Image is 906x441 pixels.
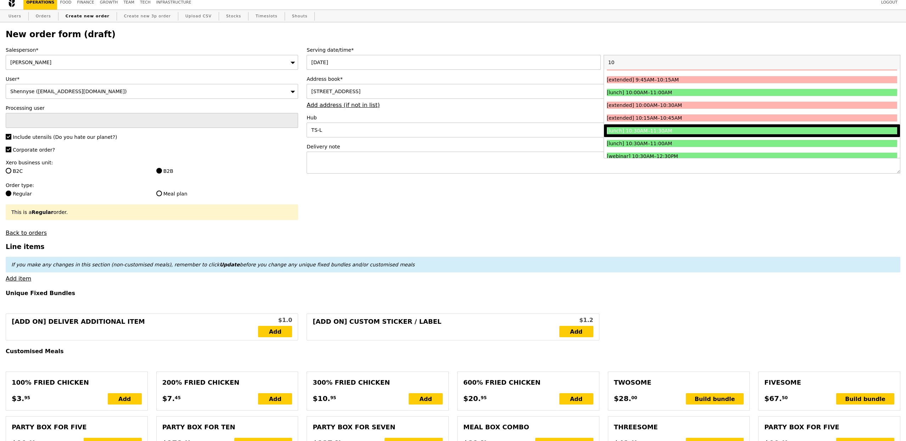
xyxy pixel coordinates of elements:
a: Upload CSV [183,10,214,23]
input: B2C [6,168,11,174]
div: [webinar] 10:30AM–12:30PM [607,153,824,160]
div: Party Box for Five [12,422,142,432]
label: Regular [6,190,148,197]
div: Add [258,393,292,405]
span: 45 [175,395,181,401]
input: Include utensils (Do you hate our planet?) [6,134,11,140]
input: Corporate order? [6,147,11,152]
label: Address book* [307,75,900,83]
label: Salesperson* [6,46,298,53]
div: Meal Box Combo [463,422,593,432]
a: Users [6,10,24,23]
div: [extended] 10:15AM–10:45AM [607,114,824,121]
div: [extended] 10:00AM–10:30AM [607,102,824,109]
div: Build bundle [686,393,744,405]
span: 00 [631,395,637,401]
span: $10. [313,393,330,404]
a: Add [559,326,593,337]
div: Party Box for Five [764,422,894,432]
input: Meal plan [156,191,162,196]
span: $3. [12,393,24,404]
div: $1.0 [258,316,292,324]
label: Delivery note [307,143,900,150]
b: Update [219,262,240,267]
a: Create new order [63,10,112,23]
span: 95 [481,395,487,401]
span: Shennyse ([EMAIL_ADDRESS][DOMAIN_NAME]) [10,89,127,94]
div: Twosome [614,378,744,388]
div: Threesome [614,422,744,432]
input: Regular [6,191,11,196]
span: $20. [463,393,481,404]
label: B2B [156,168,298,175]
label: Meal plan [156,190,298,197]
a: Add [258,326,292,337]
input: Serving date [307,55,600,70]
div: 200% Fried Chicken [162,378,292,388]
span: 95 [330,395,336,401]
a: Create new 3p order [121,10,174,23]
a: Timeslots [253,10,280,23]
label: User* [6,75,298,83]
label: Serving date/time* [307,46,900,53]
span: Corporate order? [13,147,55,153]
label: Hub [307,114,900,121]
div: Add [409,393,443,405]
a: Stocks [223,10,244,23]
div: [lunch] 10:30AM–11:30AM [607,127,824,134]
div: [Add on] Deliver Additional Item [12,317,258,337]
label: Xero business unit: [6,159,298,166]
span: $7. [162,393,175,404]
div: This is a order. [11,209,292,216]
label: B2C [6,168,148,175]
div: Party Box for Ten [162,422,292,432]
a: Shouts [289,10,311,23]
label: Processing user [6,104,298,112]
a: Orders [33,10,54,23]
h4: Customised Meals [6,348,900,355]
div: Party Box for Seven [313,422,443,432]
a: Add item [6,275,31,282]
span: [PERSON_NAME] [10,60,51,65]
span: [STREET_ADDRESS] [311,89,360,94]
a: Add address (if not in list) [307,102,380,108]
a: Back to orders [6,230,47,236]
h2: New order form (draft) [6,29,900,39]
div: 100% Fried Chicken [12,378,142,388]
div: [lunch] 10:30AM–11:00AM [607,140,824,147]
span: 95 [24,395,30,401]
span: 50 [782,395,788,401]
span: $28. [614,393,631,404]
input: B2B [156,168,162,174]
b: Regular [32,209,53,215]
h4: Unique Fixed Bundles [6,290,900,296]
label: Order type: [6,182,298,189]
div: Fivesome [764,378,894,388]
div: 600% Fried Chicken [463,378,593,388]
div: $1.2 [559,316,593,324]
span: TS-L [311,127,322,133]
span: $67. [764,393,782,404]
div: Add [108,393,142,405]
span: Include utensils (Do you hate our planet?) [13,134,117,140]
h3: Line items [6,243,900,250]
div: [lunch] 10:00AM–11:00AM [607,89,824,96]
div: Add [559,393,593,405]
div: 300% Fried Chicken [313,378,443,388]
div: [Add on] Custom Sticker / Label [313,317,559,337]
div: [extended] 9:45AM–10:15AM [607,76,824,83]
div: Build bundle [836,393,894,405]
em: If you make any changes in this section (non-customised meals), remember to click before you chan... [11,262,415,267]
